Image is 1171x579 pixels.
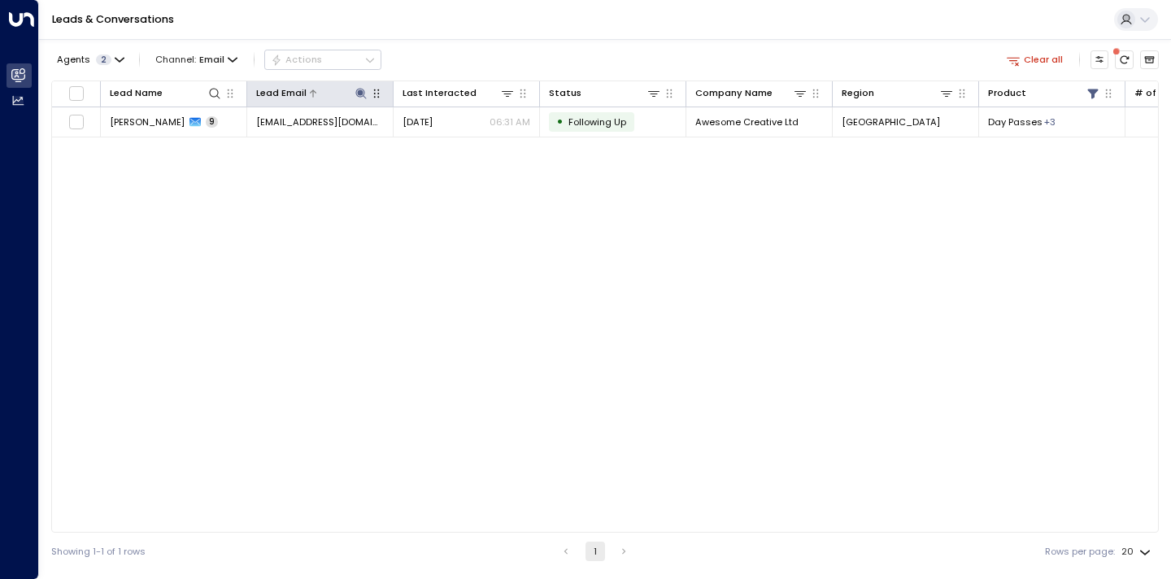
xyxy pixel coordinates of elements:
[695,85,773,101] div: Company Name
[52,12,174,26] a: Leads & Conversations
[256,115,384,128] span: rob@awesomecreative.co.uk
[403,85,477,101] div: Last Interacted
[695,115,799,128] span: Awesome Creative Ltd
[206,116,218,128] span: 9
[555,542,634,561] nav: pagination navigation
[988,85,1026,101] div: Product
[51,545,146,559] div: Showing 1-1 of 1 rows
[1090,50,1109,69] button: Customize
[110,85,163,101] div: Lead Name
[988,115,1043,128] span: Day Passes
[68,114,85,130] span: Toggle select row
[68,85,85,102] span: Toggle select all
[57,55,90,64] span: Agents
[568,115,626,128] span: Following Up
[256,85,307,101] div: Lead Email
[271,54,322,65] div: Actions
[256,85,368,101] div: Lead Email
[842,85,954,101] div: Region
[1045,545,1115,559] label: Rows per page:
[264,50,381,69] div: Button group with a nested menu
[150,50,243,68] button: Channel:Email
[199,54,224,65] span: Email
[556,111,564,133] div: •
[110,85,222,101] div: Lead Name
[988,85,1100,101] div: Product
[150,50,243,68] span: Channel:
[96,54,111,65] span: 2
[549,85,661,101] div: Status
[585,542,605,561] button: page 1
[1115,50,1134,69] span: There are new threads available. Refresh the grid to view the latest updates.
[1044,115,1056,128] div: Dedicated Desk,Hot desking,Meeting Rooms
[842,85,874,101] div: Region
[264,50,381,69] button: Actions
[1001,50,1069,68] button: Clear all
[110,115,185,128] span: Robert Jones
[842,115,940,128] span: Manchester
[549,85,581,101] div: Status
[1140,50,1159,69] button: Archived Leads
[51,50,128,68] button: Agents2
[695,85,808,101] div: Company Name
[1121,542,1154,562] div: 20
[403,115,433,128] span: Yesterday
[490,115,530,128] p: 06:31 AM
[403,85,515,101] div: Last Interacted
